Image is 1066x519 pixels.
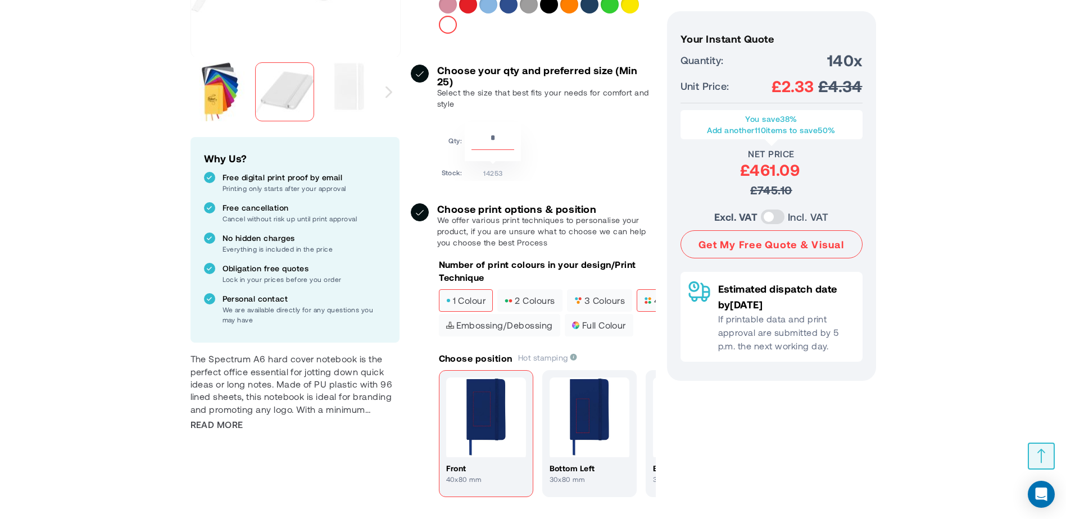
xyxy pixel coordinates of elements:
span: 38% [780,114,797,124]
img: 10690503_f1_8vcqfmyp5knu3pse.jpg [320,62,379,121]
p: No hidden charges [223,233,386,244]
td: Stock: [442,164,462,178]
td: Qty: [442,122,462,161]
span: Embossing/Debossing [446,321,553,329]
span: 140x [827,50,863,70]
p: Add another items to save [686,125,857,136]
img: 10690503_qwy39pfkadcncqpr.jpg [255,62,314,121]
span: Unit Price: [681,78,729,94]
span: 1 colour [446,297,486,304]
div: Open Intercom Messenger [1028,481,1055,508]
p: Estimated dispatch date by [718,281,855,312]
span: Hot stamping [518,353,578,362]
img: Print position front [446,377,526,457]
span: Quantity: [681,52,724,68]
span: [DATE] [730,298,763,311]
p: Cancel without risk up until print approval [223,213,386,224]
h3: Choose print options & position [437,203,656,215]
span: £2.33 [772,76,814,96]
p: 40x80 mm [446,474,526,484]
h3: Choose your qty and preferred size (Min 25) [437,65,656,87]
img: Print position bottom left [550,377,629,457]
div: The Spectrum A6 hard cover notebook is the perfect office essential for jotting down quick ideas ... [190,353,400,416]
h2: Why Us? [204,151,386,166]
span: full colour [572,321,626,329]
h3: Your Instant Quote [681,33,863,44]
p: Select the size that best fits your needs for comfort and style [437,87,656,110]
p: 30x80 mm [653,474,733,484]
span: 50% [818,125,835,135]
div: £745.10 [681,180,863,200]
img: Delivery [688,281,710,302]
span: 110 [755,125,766,135]
span: 4 colours [644,297,695,304]
h4: bottom left [550,463,629,474]
h4: front [446,463,526,474]
p: Lock in your prices before you order [223,274,386,284]
p: We are available directly for any questions you may have [223,304,386,325]
p: Free digital print proof by email [223,172,386,183]
p: If printable data and print approval are submitted by 5 p.m. the next working day. [718,312,855,353]
p: 30x80 mm [550,474,629,484]
button: Get My Free Quote & Visual [681,230,863,258]
div: Next [378,57,399,127]
p: We offer various print techniques to personalise your product, if you are unsure what to choose w... [437,215,656,248]
div: Net Price [681,148,863,160]
span: £4.34 [818,76,862,96]
div: White [439,16,457,34]
p: You save [686,113,857,125]
div: £461.09 [681,160,860,180]
p: Choose position [439,352,512,365]
p: Everything is included in the price [223,244,386,254]
span: 2 colours [505,297,555,304]
h4: bottom right [653,463,733,474]
label: Incl. VAT [788,209,828,225]
p: Printing only starts after your approval [223,183,386,193]
p: Obligation free quotes [223,263,386,274]
img: Print position bottom right [653,377,733,457]
label: Excl. VAT [714,209,757,225]
span: Read More [190,418,243,431]
img: 10690503_e1_sp_y1_wt9g1ypxj1hfmqfu.jpg [190,62,250,121]
p: Personal contact [223,293,386,304]
td: 14253 [465,164,521,178]
p: Free cancellation [223,202,386,213]
span: 3 colours [574,297,625,304]
p: Number of print colours in your design/Print Technique [439,258,656,284]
